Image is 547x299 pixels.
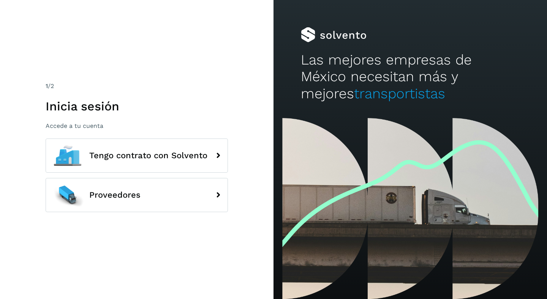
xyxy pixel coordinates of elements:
span: transportistas [354,85,445,102]
span: 1 [46,82,48,90]
div: /2 [46,82,228,91]
span: Tengo contrato con Solvento [89,151,207,160]
button: Tengo contrato con Solvento [46,138,228,173]
button: Proveedores [46,178,228,212]
h1: Inicia sesión [46,99,228,113]
p: Accede a tu cuenta [46,122,228,129]
h2: Las mejores empresas de México necesitan más y mejores [301,52,520,102]
span: Proveedores [89,190,141,200]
